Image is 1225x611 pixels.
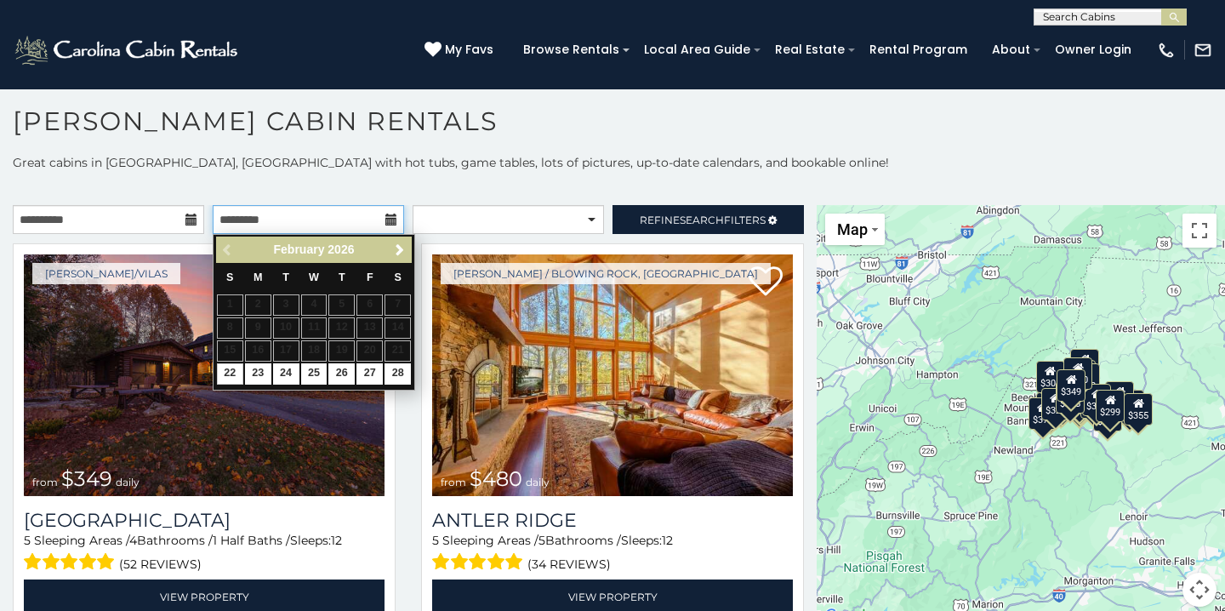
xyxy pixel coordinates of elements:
a: Browse Rentals [515,37,628,63]
span: 5 [538,533,545,548]
div: $225 [1056,381,1085,414]
div: Sleeping Areas / Bathrooms / Sleeps: [24,532,385,575]
a: [GEOGRAPHIC_DATA] [24,509,385,532]
span: 12 [662,533,673,548]
a: Real Estate [766,37,853,63]
div: $349 [1057,369,1085,402]
span: Sunday [226,271,233,283]
span: Monday [254,271,263,283]
span: 12 [331,533,342,548]
div: $525 [1070,349,1099,381]
a: Rental Program [861,37,976,63]
span: 4 [129,533,137,548]
a: 23 [245,363,271,385]
a: 24 [273,363,299,385]
a: 26 [328,363,355,385]
span: Next [393,243,407,257]
a: 25 [301,363,328,385]
a: [PERSON_NAME]/Vilas [32,263,180,284]
a: Next [389,239,410,260]
a: Diamond Creek Lodge from $349 daily [24,254,385,496]
span: (52 reviews) [119,553,202,575]
div: $299 [1096,390,1125,422]
a: 28 [385,363,411,385]
div: Sleeping Areas / Bathrooms / Sleeps: [432,532,793,575]
span: from [441,476,466,488]
img: Antler Ridge [432,254,793,496]
span: 1 Half Baths / [213,533,290,548]
span: Saturday [395,271,402,283]
span: (34 reviews) [527,553,611,575]
div: $375 [1028,397,1057,430]
h3: Diamond Creek Lodge [24,509,385,532]
span: $349 [61,466,112,491]
span: from [32,476,58,488]
span: 5 [432,533,439,548]
span: daily [116,476,140,488]
div: $305 [1036,361,1065,393]
span: Friday [367,271,373,283]
span: February [274,243,325,256]
a: My Favs [424,41,498,60]
img: mail-regular-white.png [1194,41,1212,60]
a: RefineSearchFilters [612,205,804,234]
span: 2026 [328,243,354,256]
button: Map camera controls [1182,573,1216,607]
span: $480 [470,466,522,491]
img: Diamond Creek Lodge [24,254,385,496]
span: Thursday [339,271,345,283]
a: Local Area Guide [635,37,759,63]
span: Search [680,214,724,226]
span: Wednesday [309,271,319,283]
span: 5 [24,533,31,548]
button: Toggle fullscreen view [1182,214,1216,248]
span: daily [526,476,550,488]
img: White-1-2.png [13,33,242,67]
a: Antler Ridge [432,509,793,532]
div: $325 [1041,388,1070,420]
span: Tuesday [282,271,289,283]
a: 22 [217,363,243,385]
a: Owner Login [1046,37,1140,63]
img: phone-regular-white.png [1157,41,1176,60]
button: Change map style [825,214,885,245]
div: $320 [1063,357,1092,390]
span: My Favs [445,41,493,59]
a: [PERSON_NAME] / Blowing Rock, [GEOGRAPHIC_DATA] [441,263,771,284]
div: $930 [1105,381,1134,414]
span: Map [837,220,868,238]
div: $380 [1082,384,1111,416]
a: About [983,37,1039,63]
a: Antler Ridge from $480 daily [432,254,793,496]
div: $355 [1124,393,1153,425]
a: 27 [356,363,383,385]
span: Refine Filters [640,214,766,226]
